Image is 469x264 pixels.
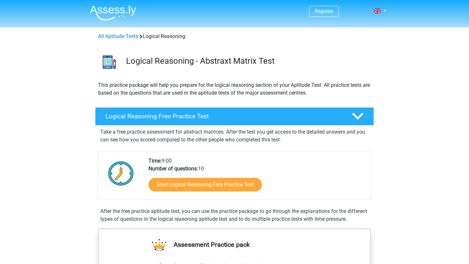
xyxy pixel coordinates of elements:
[98,33,138,39] a: All Aptitude Tests
[149,165,198,172] b: Number of questions:
[95,48,123,76] img: logical reasoning
[126,56,369,66] h3: Logical Reasoning - Abstraxt Matrix Test
[98,207,371,223] div: After the free practice aptitude test, you can use the practice package to go through the explana...
[98,81,371,97] p: This practice package will help you prepare for the logical reasoning section of your Aptitude Te...
[95,33,374,40] div: Logical Reasoning
[106,112,341,120] h4: Logical Reasoning Free Practice Test
[100,128,369,144] p: Take a free practice assessment for abstract matrices. After the test you get access to the detai...
[90,5,136,20] img: Assessly
[105,157,137,190] img: Clock
[315,8,333,14] a: Register
[149,178,262,191] a: Start Logical Reasoning Free Practice Test
[144,157,371,199] div: 9:00 10
[92,107,377,125] a: Logical Reasoning Free Practice Test
[149,158,162,164] b: Time:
